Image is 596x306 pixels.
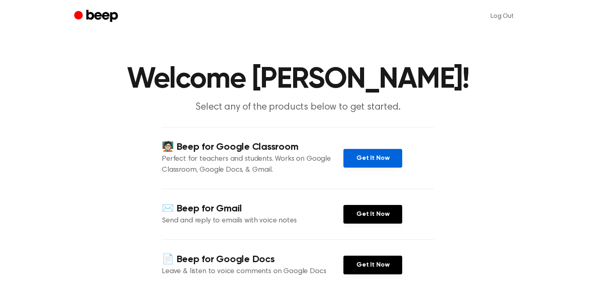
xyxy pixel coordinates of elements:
[162,266,343,277] p: Leave & listen to voice comments on Google Docs
[343,256,402,274] a: Get It Now
[162,154,343,176] p: Perfect for teachers and students. Works on Google Classroom, Google Docs, & Gmail.
[343,205,402,224] a: Get It Now
[90,65,506,94] h1: Welcome [PERSON_NAME]!
[343,149,402,168] a: Get It Now
[162,215,343,226] p: Send and reply to emails with voice notes
[74,9,120,24] a: Beep
[142,101,454,114] p: Select any of the products below to get started.
[162,253,343,266] h4: 📄 Beep for Google Docs
[482,6,522,26] a: Log Out
[162,202,343,215] h4: ✉️ Beep for Gmail
[162,140,343,154] h4: 🧑🏻‍🏫 Beep for Google Classroom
